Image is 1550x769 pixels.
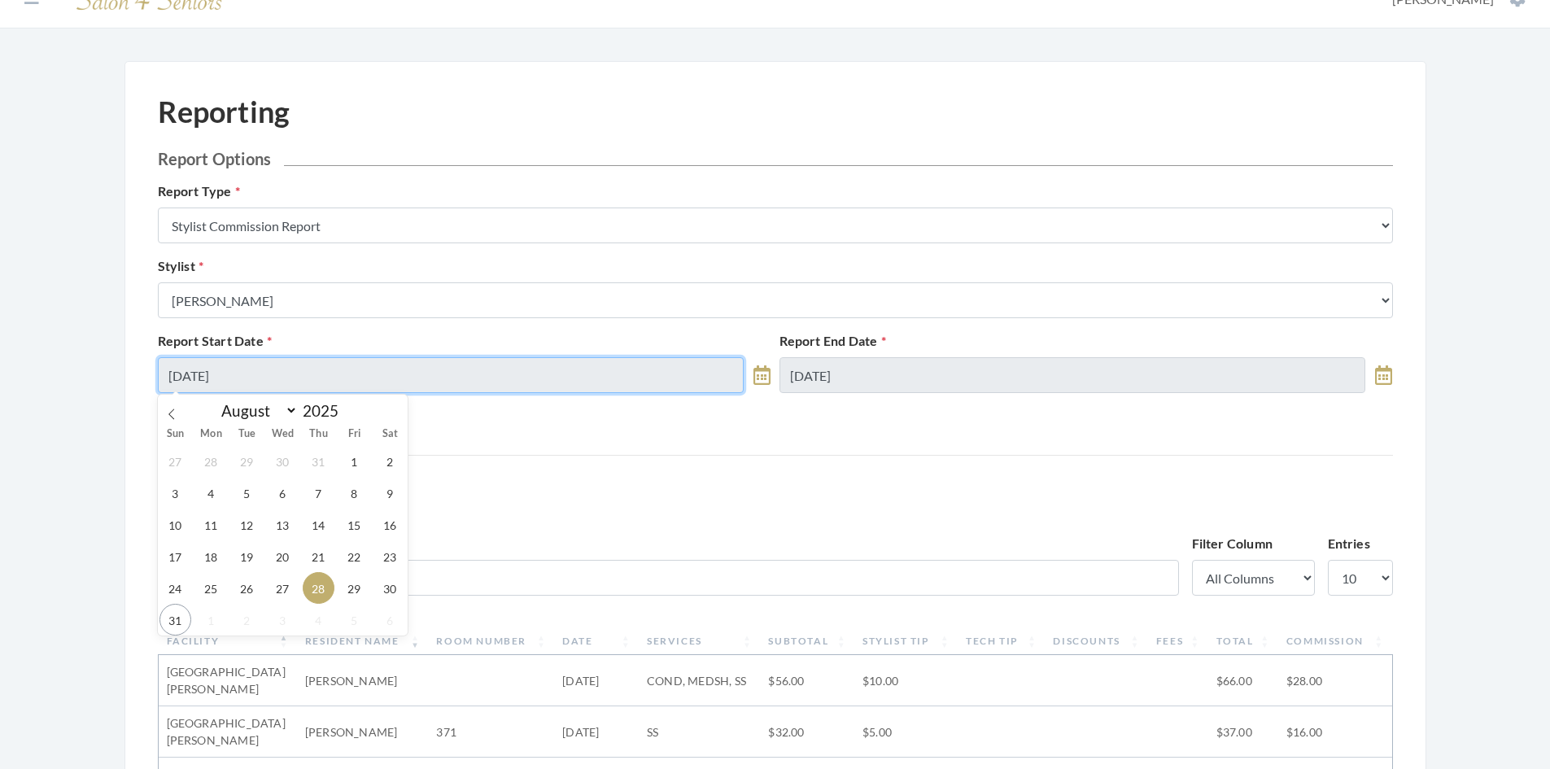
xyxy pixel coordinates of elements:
[1192,534,1273,553] label: Filter Column
[267,540,299,572] span: August 20, 2025
[374,477,406,509] span: August 9, 2025
[428,706,554,758] td: 371
[195,445,227,477] span: July 28, 2025
[854,655,958,706] td: $10.00
[958,627,1045,655] th: Tech Tip: activate to sort column ascending
[554,627,639,655] th: Date: activate to sort column ascending
[158,357,744,393] input: Select Date
[297,627,429,655] th: Resident Name: activate to sort column ascending
[374,509,406,540] span: August 16, 2025
[159,627,297,655] th: Facility: activate to sort column descending
[1045,627,1147,655] th: Discounts: activate to sort column ascending
[760,655,854,706] td: $56.00
[231,445,263,477] span: July 29, 2025
[303,572,334,604] span: August 28, 2025
[303,509,334,540] span: August 14, 2025
[231,477,263,509] span: August 5, 2025
[300,429,336,439] span: Thu
[372,429,408,439] span: Sat
[1278,655,1392,706] td: $28.00
[195,477,227,509] span: August 4, 2025
[195,540,227,572] span: August 18, 2025
[639,706,760,758] td: SS
[267,477,299,509] span: August 6, 2025
[297,706,429,758] td: [PERSON_NAME]
[267,604,299,636] span: September 3, 2025
[1328,534,1370,553] label: Entries
[214,400,299,421] select: Month
[229,429,264,439] span: Tue
[760,706,854,758] td: $32.00
[338,477,370,509] span: August 8, 2025
[1208,627,1278,655] th: Total: activate to sort column ascending
[159,445,191,477] span: July 27, 2025
[760,627,854,655] th: Subtotal: activate to sort column ascending
[158,560,1179,596] input: Filter...
[158,149,1393,168] h2: Report Options
[336,429,372,439] span: Fri
[303,540,334,572] span: August 21, 2025
[554,655,639,706] td: [DATE]
[267,572,299,604] span: August 27, 2025
[338,572,370,604] span: August 29, 2025
[264,429,300,439] span: Wed
[267,509,299,540] span: August 13, 2025
[297,655,429,706] td: [PERSON_NAME]
[159,509,191,540] span: August 10, 2025
[1208,706,1278,758] td: $37.00
[1208,655,1278,706] td: $66.00
[231,540,263,572] span: August 19, 2025
[374,572,406,604] span: August 30, 2025
[1375,357,1392,393] a: toggle
[338,445,370,477] span: August 1, 2025
[159,572,191,604] span: August 24, 2025
[854,706,958,758] td: $5.00
[158,429,194,439] span: Sun
[231,572,263,604] span: August 26, 2025
[193,429,229,439] span: Mon
[231,604,263,636] span: September 2, 2025
[303,477,334,509] span: August 7, 2025
[195,572,227,604] span: August 25, 2025
[195,604,227,636] span: September 1, 2025
[158,475,1393,514] h3: Stylist Commission Report
[158,256,204,276] label: Stylist
[159,655,297,706] td: [GEOGRAPHIC_DATA][PERSON_NAME]
[159,706,297,758] td: [GEOGRAPHIC_DATA][PERSON_NAME]
[374,540,406,572] span: August 23, 2025
[854,627,958,655] th: Stylist Tip: activate to sort column ascending
[338,509,370,540] span: August 15, 2025
[303,445,334,477] span: July 31, 2025
[159,477,191,509] span: August 3, 2025
[338,604,370,636] span: September 5, 2025
[231,509,263,540] span: August 12, 2025
[159,540,191,572] span: August 17, 2025
[1278,627,1392,655] th: Commission: activate to sort column ascending
[159,604,191,636] span: August 31, 2025
[779,331,886,351] label: Report End Date
[753,357,771,393] a: toggle
[639,627,760,655] th: Services: activate to sort column ascending
[779,357,1366,393] input: Select Date
[158,499,1393,514] span: Stylist: [PERSON_NAME]
[428,627,554,655] th: Room Number: activate to sort column ascending
[1278,706,1392,758] td: $16.00
[639,655,760,706] td: COND, MEDSH, SS
[158,181,240,201] label: Report Type
[374,445,406,477] span: August 2, 2025
[338,540,370,572] span: August 22, 2025
[195,509,227,540] span: August 11, 2025
[158,331,273,351] label: Report Start Date
[1148,627,1208,655] th: Fees: activate to sort column ascending
[267,445,299,477] span: July 30, 2025
[374,604,406,636] span: September 6, 2025
[298,401,351,420] input: Year
[554,706,639,758] td: [DATE]
[158,94,290,129] h1: Reporting
[303,604,334,636] span: September 4, 2025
